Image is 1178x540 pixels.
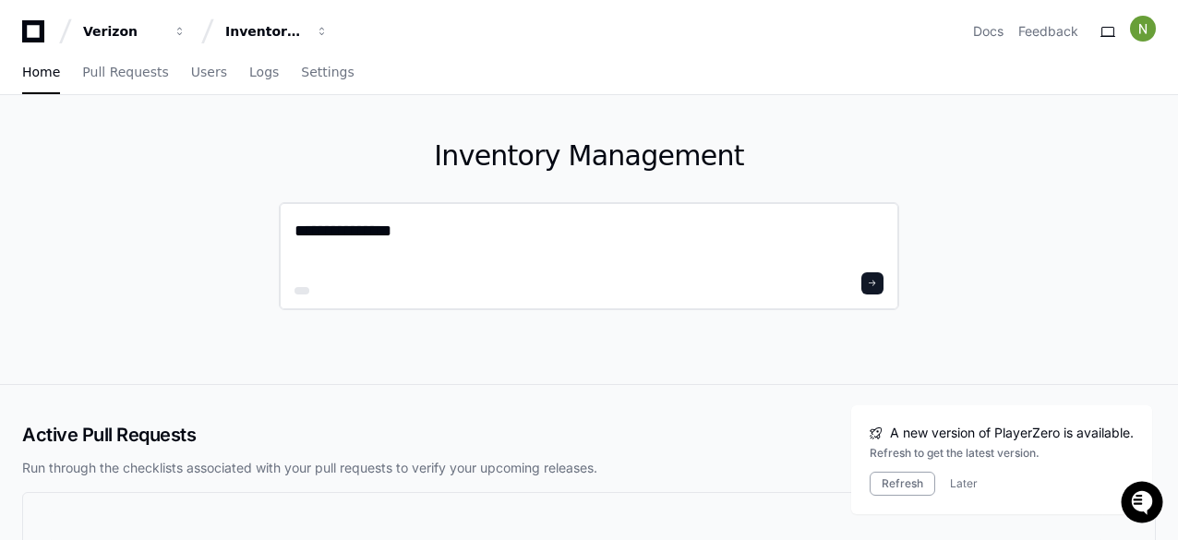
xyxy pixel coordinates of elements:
[279,139,899,173] h1: Inventory Management
[1119,479,1169,529] iframe: Open customer support
[870,446,1134,461] div: Refresh to get the latest version.
[18,74,336,103] div: Welcome
[76,15,194,48] button: Verizon
[63,156,241,171] div: We're offline, we'll be back soon
[191,52,227,94] a: Users
[950,476,978,491] button: Later
[82,66,168,78] span: Pull Requests
[301,66,354,78] span: Settings
[225,22,305,41] div: Inventory Management
[63,138,303,156] div: Start new chat
[870,472,935,496] button: Refresh
[83,22,162,41] div: Verizon
[301,52,354,94] a: Settings
[22,52,60,94] a: Home
[249,66,279,78] span: Logs
[1130,16,1156,42] img: ACg8ocIiWXJC7lEGJNqNt4FHmPVymFM05ITMeS-frqobA_m8IZ6TxA=s96-c
[18,138,52,171] img: 1736555170064-99ba0984-63c1-480f-8ee9-699278ef63ed
[314,143,336,165] button: Start new chat
[218,15,336,48] button: Inventory Management
[973,22,1004,41] a: Docs
[249,52,279,94] a: Logs
[191,66,227,78] span: Users
[184,194,223,208] span: Pylon
[890,424,1134,442] span: A new version of PlayerZero is available.
[82,52,168,94] a: Pull Requests
[130,193,223,208] a: Powered byPylon
[22,459,1156,477] p: Run through the checklists associated with your pull requests to verify your upcoming releases.
[22,422,1156,448] h2: Active Pull Requests
[18,18,55,55] img: PlayerZero
[22,66,60,78] span: Home
[1018,22,1078,41] button: Feedback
